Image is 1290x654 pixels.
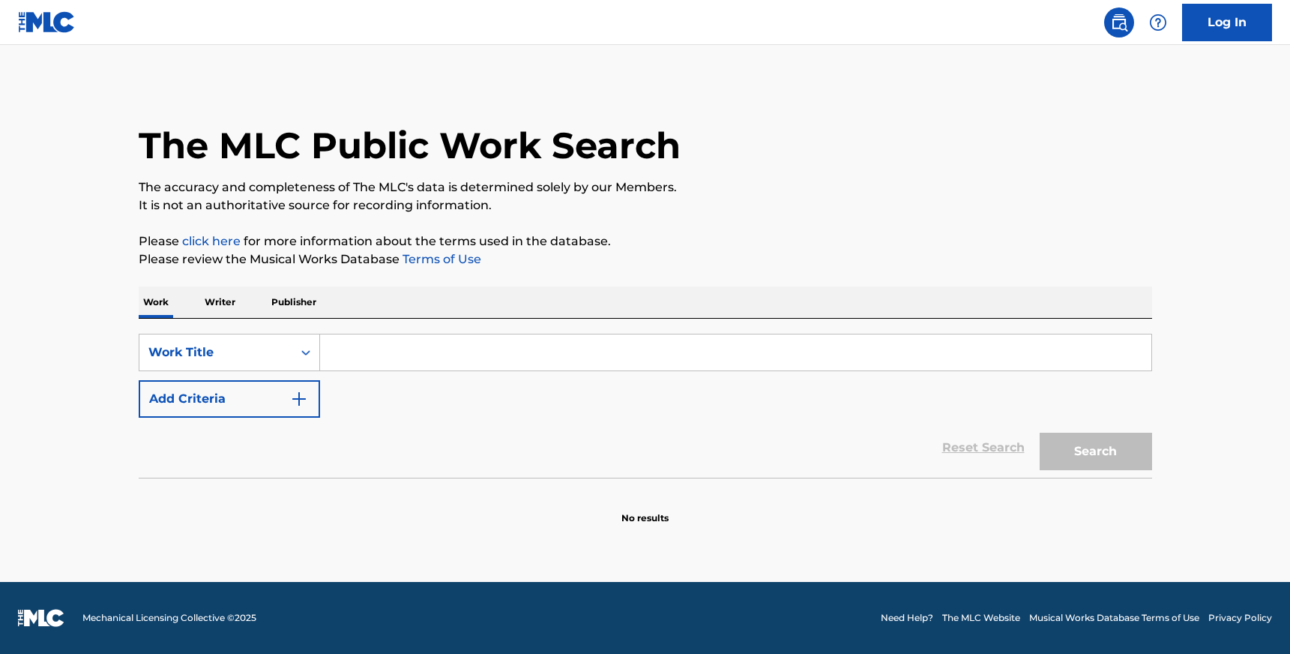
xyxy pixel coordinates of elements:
img: help [1149,13,1167,31]
p: Writer [200,286,240,318]
img: logo [18,609,64,627]
a: click here [182,234,241,248]
img: search [1110,13,1128,31]
img: 9d2ae6d4665cec9f34b9.svg [290,390,308,408]
div: Help [1143,7,1173,37]
a: The MLC Website [942,611,1020,625]
p: No results [621,493,669,525]
a: Terms of Use [400,252,481,266]
p: Work [139,286,173,318]
a: Public Search [1104,7,1134,37]
form: Search Form [139,334,1152,478]
a: Need Help? [881,611,933,625]
p: The accuracy and completeness of The MLC's data is determined solely by our Members. [139,178,1152,196]
h1: The MLC Public Work Search [139,123,681,168]
div: Work Title [148,343,283,361]
span: Mechanical Licensing Collective © 2025 [82,611,256,625]
a: Log In [1182,4,1272,41]
p: It is not an authoritative source for recording information. [139,196,1152,214]
img: MLC Logo [18,11,76,33]
a: Musical Works Database Terms of Use [1029,611,1199,625]
button: Add Criteria [139,380,320,418]
p: Please for more information about the terms used in the database. [139,232,1152,250]
a: Privacy Policy [1208,611,1272,625]
p: Publisher [267,286,321,318]
p: Please review the Musical Works Database [139,250,1152,268]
